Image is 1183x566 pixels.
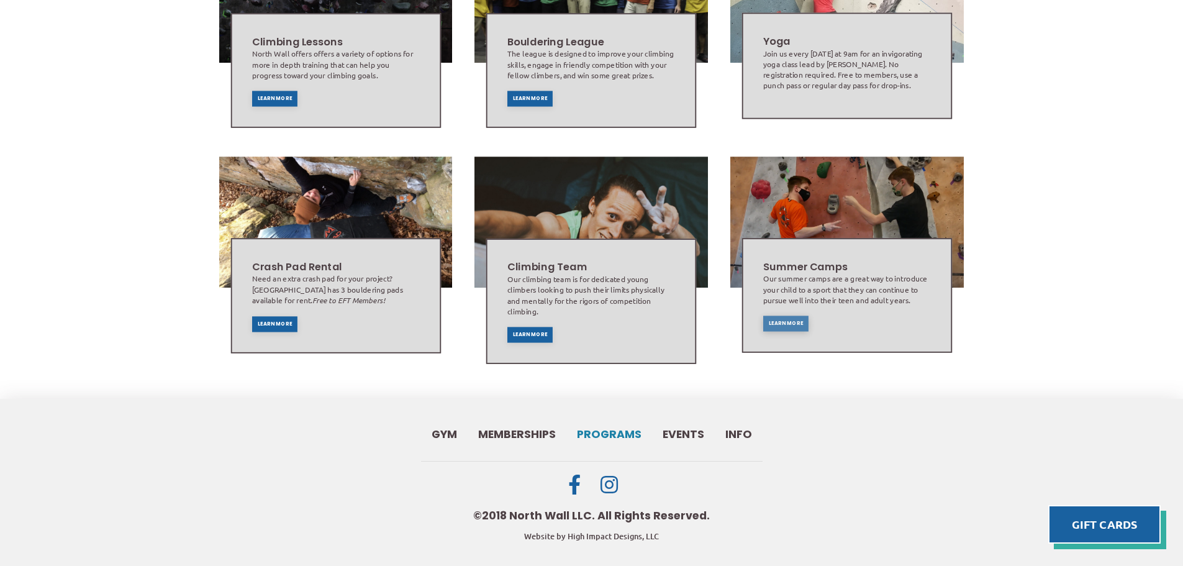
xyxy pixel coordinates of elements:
[763,316,809,331] a: Learn More
[312,294,384,305] em: Free to EFT Members!
[257,322,292,327] span: Learn More
[252,34,419,48] h2: Climbing Lessons
[524,531,659,542] a: Website by High Impact Designs, LLC
[715,419,763,451] a: Info
[507,327,553,342] a: Learn More
[219,157,452,288] img: Image
[763,273,931,305] div: Our summer camps are a great way to introduce your child to a sport that they can continue to pur...
[507,48,675,80] div: The league is designed to improve your climbing skills, engage in friendly competition with your ...
[252,273,419,306] div: Need an extra crash pad for your project? [GEOGRAPHIC_DATA] has 3 bouldering pads available for r...
[730,157,965,288] img: Image
[473,508,710,524] div: ©2018 North Wall LLC. All Rights Reserved.
[763,34,931,48] h2: Yoga
[474,157,708,288] img: Image
[763,48,931,90] div: Join us every [DATE] at 9am for an invigorating yoga class lead by [PERSON_NAME]. No registration...
[663,429,704,440] span: Events
[763,260,931,274] h2: Summer Camps
[252,260,419,274] h2: Crash Pad Rental
[577,429,641,440] span: Programs
[652,419,715,451] a: Events
[507,91,553,106] a: Learn More
[725,429,752,440] span: Info
[513,96,548,101] span: Learn More
[252,91,297,106] a: Learn More
[421,419,468,451] a: Gym
[432,429,457,440] span: Gym
[252,48,419,80] div: North Wall offers offers a variety of options for more in depth training that can help you progre...
[507,274,675,316] div: Our climbing team is for dedicated young climbers looking to push their limits physically and men...
[513,332,548,337] span: Learn More
[507,260,675,275] h2: Climbing Team
[566,419,652,451] a: Programs
[478,429,556,440] span: Memberships
[257,96,292,101] span: Learn More
[252,316,297,332] a: Learn More
[769,321,804,326] span: Learn More
[507,34,675,48] h2: Bouldering League
[468,419,566,451] a: Memberships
